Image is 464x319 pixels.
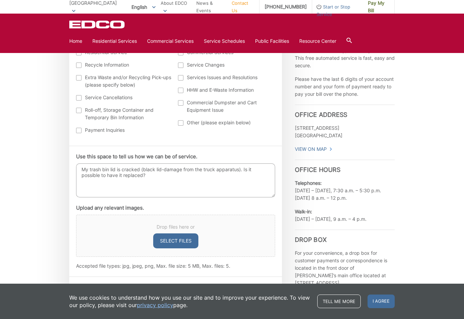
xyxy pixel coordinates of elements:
label: Extra Waste and/or Recycling Pick-ups (please specify below) [76,74,172,89]
a: Home [69,37,82,45]
h3: Office Hours [295,160,395,174]
span: English [126,1,161,13]
span: Drop files here or [85,223,267,231]
b: Telephones: [295,180,322,186]
a: Resource Center [299,37,336,45]
h3: Office Address [295,105,395,119]
span: Accepted file types: jpg, jpeg, png, Max. file size: 5 MB, Max. files: 5. [76,263,230,269]
p: [DATE] – [DATE], 9 a.m. – 4 p.m. [295,208,395,223]
label: Payment Inquiries [76,126,172,134]
a: View On Map [295,145,333,153]
label: HHW and E-Waste Information [178,86,273,94]
h3: Drop Box [295,230,395,244]
p: We use cookies to understand how you use our site and to improve your experience. To view our pol... [69,294,310,309]
a: Service Schedules [204,37,245,45]
p: [DATE] – [DATE], 7:30 a.m. – 5:30 p.m. [DATE] 8 a.m. – 12 p.m. [295,179,395,202]
p: [STREET_ADDRESS] [GEOGRAPHIC_DATA] [295,124,395,139]
label: Other (please explain below) [178,119,273,126]
a: Commercial Services [147,37,194,45]
p: Please have the last 6 digits of your account number and your form of payment ready to pay your b... [295,75,395,98]
label: Services Issues and Resolutions [178,74,273,81]
a: Public Facilities [255,37,289,45]
label: Roll-off, Storage Container and Temporary Bin Information [76,106,172,121]
label: Upload any relevant images. [76,205,144,211]
a: Residential Services [92,37,137,45]
button: select files, upload any relevant images. [153,233,198,248]
label: Commercial Dumpster and Cart Equipment Issue [178,99,273,114]
label: Service Changes [178,61,273,69]
b: Walk-in: [295,209,312,214]
label: Use this space to tell us how we can be of service. [76,154,197,160]
a: privacy policy [137,301,173,309]
a: Tell me more [317,295,361,308]
a: EDCD logo. Return to the homepage. [69,20,126,29]
p: For your convenience, a drop box for customer payments or correspondence is located in the front ... [295,249,395,287]
label: Service Cancellations [76,94,172,101]
label: Recycle Information [76,61,172,69]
